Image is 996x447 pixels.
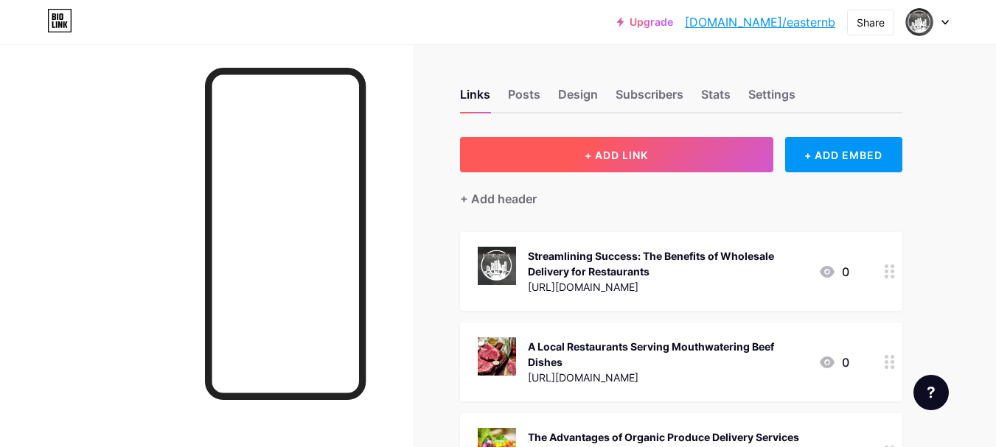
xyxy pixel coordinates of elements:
button: + ADD LINK [460,137,773,172]
img: A Local Restaurants Serving Mouthwatering Beef Dishes [478,337,516,376]
div: [URL][DOMAIN_NAME] [528,370,807,385]
div: Share [857,15,885,30]
div: Design [558,85,598,112]
div: Posts [508,85,540,112]
div: + Add header [460,190,537,208]
img: Eastern bridge foods [905,8,933,36]
a: Upgrade [617,16,673,28]
div: Stats [701,85,731,112]
div: A Local Restaurants Serving Mouthwatering Beef Dishes [528,339,807,370]
a: [DOMAIN_NAME]/easternb [685,13,835,31]
img: Streamlining Success: The Benefits of Wholesale Delivery for Restaurants [478,247,516,285]
div: Settings [748,85,795,112]
div: Subscribers [616,85,683,112]
span: + ADD LINK [585,149,648,161]
div: 0 [818,353,849,371]
div: Links [460,85,490,112]
div: Streamlining Success: The Benefits of Wholesale Delivery for Restaurants [528,248,807,279]
div: 0 [818,263,849,281]
div: + ADD EMBED [785,137,902,172]
div: [URL][DOMAIN_NAME] [528,279,807,295]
